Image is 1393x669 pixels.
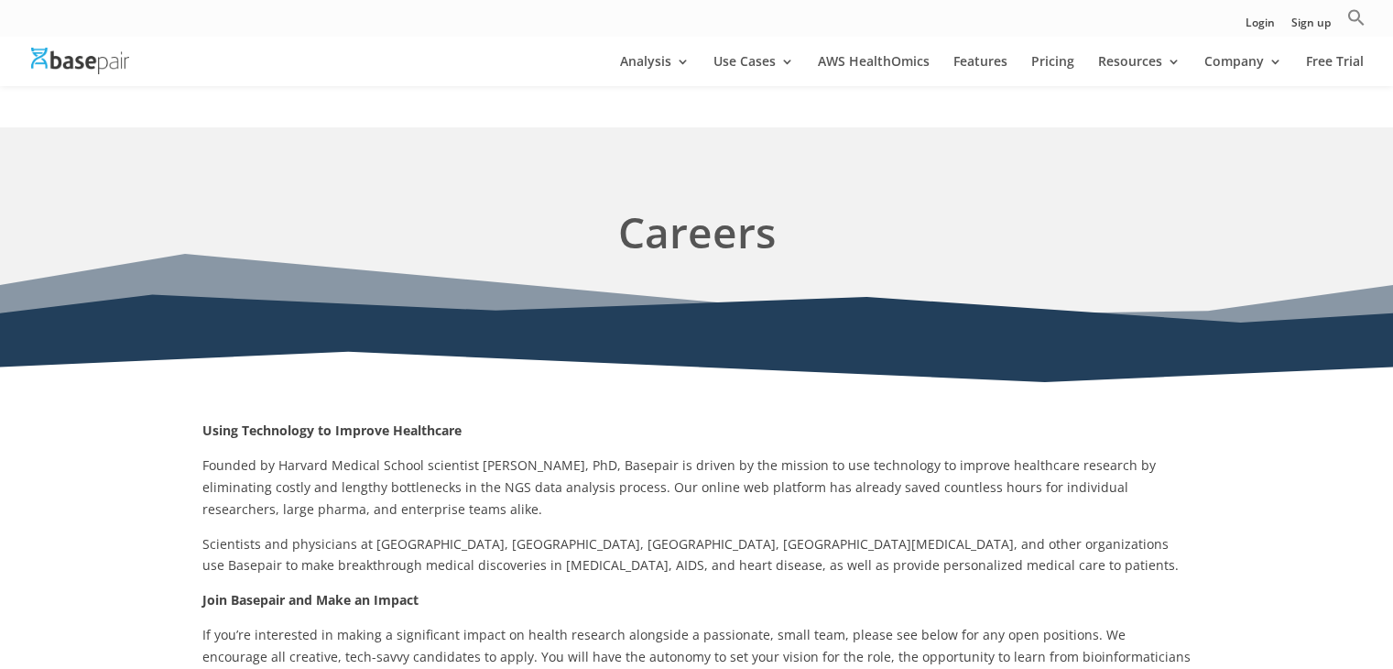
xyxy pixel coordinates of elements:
a: Features [953,55,1007,86]
a: Company [1204,55,1282,86]
h1: Careers [202,202,1192,272]
a: Pricing [1031,55,1074,86]
svg: Search [1347,8,1366,27]
strong: Using Technology to Improve Healthcare [202,422,462,439]
iframe: Drift Widget Chat Controller [1301,577,1371,647]
span: Scientists and physicians at [GEOGRAPHIC_DATA], [GEOGRAPHIC_DATA], [GEOGRAPHIC_DATA], [GEOGRAPHIC... [202,535,1179,575]
a: AWS HealthOmics [818,55,930,86]
a: Use Cases [713,55,794,86]
a: Analysis [620,55,690,86]
a: Login [1246,17,1275,37]
a: Sign up [1291,17,1331,37]
a: Search Icon Link [1347,8,1366,37]
img: Basepair [31,48,129,74]
span: Founded by Harvard Medical School scientist [PERSON_NAME], PhD, Basepair is driven by the mission... [202,456,1156,518]
a: Free Trial [1306,55,1364,86]
strong: Join Basepair and Make an Impact [202,591,419,609]
a: Resources [1098,55,1181,86]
